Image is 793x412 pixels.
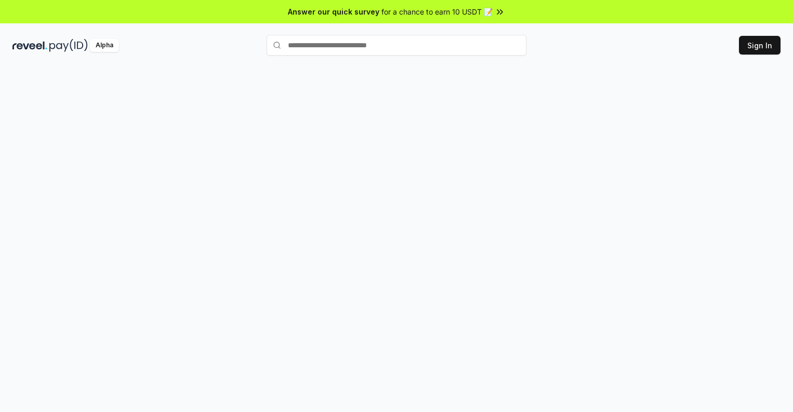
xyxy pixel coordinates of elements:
[381,6,493,17] span: for a chance to earn 10 USDT 📝
[739,36,781,55] button: Sign In
[288,6,379,17] span: Answer our quick survey
[12,39,47,52] img: reveel_dark
[49,39,88,52] img: pay_id
[90,39,119,52] div: Alpha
